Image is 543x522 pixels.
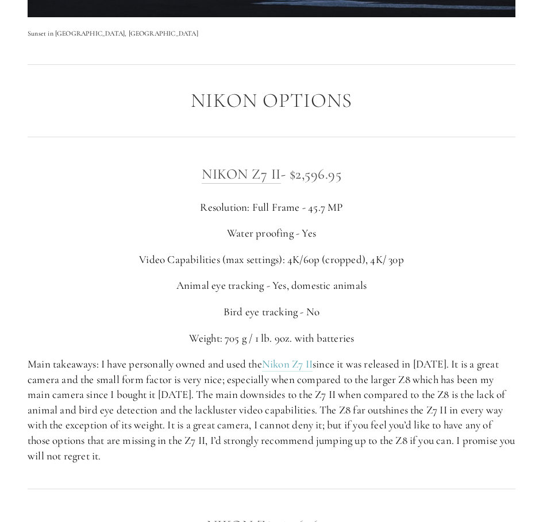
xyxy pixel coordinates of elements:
p: Sunset in [GEOGRAPHIC_DATA], [GEOGRAPHIC_DATA] [28,28,515,39]
p: Main takeaways: I have personally owned and used the since it was released in [DATE]. It is a gre... [28,357,515,463]
p: Bird eye tracking - No [28,304,515,320]
a: Nikon Z7 II [262,357,313,372]
h2: Nikon Options [28,90,515,112]
h3: - $2,596.95 [28,163,515,185]
p: Animal eye tracking - Yes, domestic animals [28,278,515,293]
p: Resolution: Full Frame - 45.7 MP [28,200,515,215]
a: Nikon Z7 II [202,165,281,184]
p: Water proofing - Yes [28,226,515,241]
p: Weight: 705 g / 1 lb. 9oz. with batteries [28,331,515,346]
p: Video Capabilities (max settings): 4K/60p (cropped), 4K/ 30p [28,252,515,268]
